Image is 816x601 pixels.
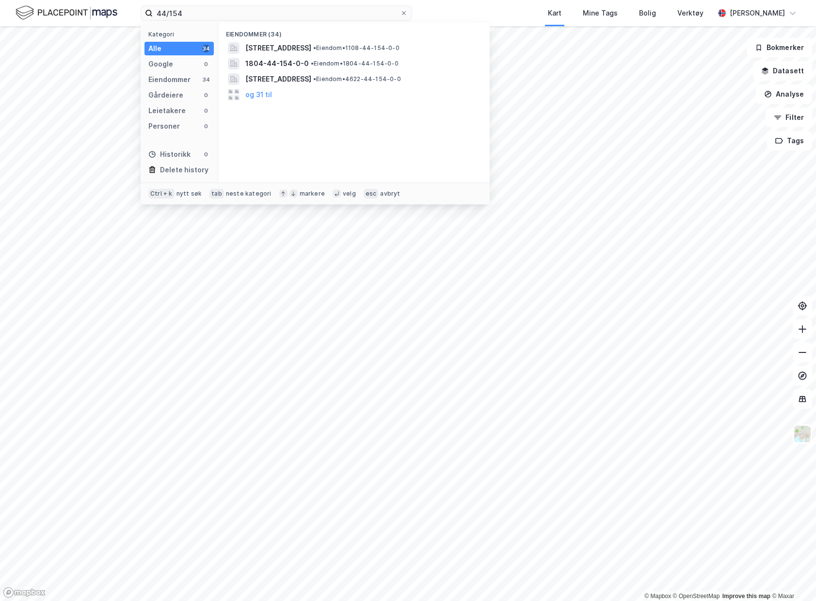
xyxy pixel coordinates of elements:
div: Leietakere [148,105,186,117]
button: og 31 til [245,89,272,100]
span: • [313,75,316,83]
button: Filter [766,108,812,127]
span: • [313,44,316,51]
div: Kategori [148,31,214,38]
span: 1804-44-154-0-0 [245,58,309,69]
div: Personer [148,120,180,132]
div: Google [148,58,173,70]
div: neste kategori [226,190,272,198]
a: OpenStreetMap [673,593,720,600]
div: Gårdeiere [148,89,183,101]
button: Datasett [753,61,812,81]
input: Søk på adresse, matrikkel, gårdeiere, leietakere eller personer [153,6,400,20]
div: 0 [202,150,210,158]
div: Delete history [160,164,208,176]
div: nytt søk [176,190,202,198]
div: markere [300,190,325,198]
button: Analyse [756,84,812,104]
a: Improve this map [722,593,770,600]
div: Eiendommer [148,74,191,85]
span: Eiendom • 1108-44-154-0-0 [313,44,400,52]
div: 0 [202,60,210,68]
div: [PERSON_NAME] [730,7,785,19]
img: logo.f888ab2527a4732fd821a326f86c7f29.svg [16,4,117,21]
span: [STREET_ADDRESS] [245,42,311,54]
a: Mapbox [644,593,671,600]
iframe: Chat Widget [768,554,816,601]
div: 34 [202,76,210,83]
div: Historikk [148,149,191,160]
div: Kontrollprogram for chat [768,554,816,601]
div: Eiendommer (34) [218,23,490,40]
img: Z [793,425,812,443]
div: Alle [148,43,161,54]
div: 0 [202,91,210,99]
div: esc [364,189,379,199]
button: Tags [767,131,812,150]
div: 0 [202,122,210,130]
div: Ctrl + k [148,189,175,199]
div: avbryt [380,190,400,198]
a: Mapbox homepage [3,587,46,598]
div: velg [343,190,356,198]
span: Eiendom • 1804-44-154-0-0 [311,60,399,67]
button: Bokmerker [747,38,812,57]
div: 34 [202,45,210,52]
div: Bolig [639,7,656,19]
span: Eiendom • 4622-44-154-0-0 [313,75,401,83]
div: Verktøy [677,7,704,19]
div: tab [209,189,224,199]
div: Mine Tags [583,7,618,19]
span: • [311,60,314,67]
div: Kart [548,7,561,19]
span: [STREET_ADDRESS] [245,73,311,85]
div: 0 [202,107,210,115]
